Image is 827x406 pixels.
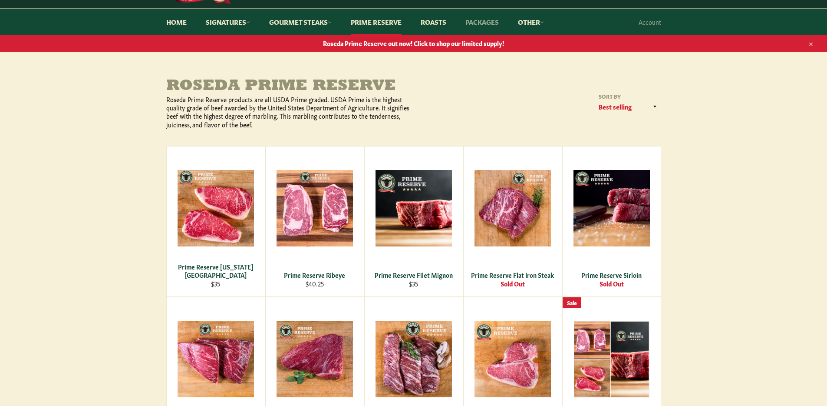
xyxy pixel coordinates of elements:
[474,170,551,246] img: Prime Reserve Flat Iron Steak
[342,9,410,35] a: Prime Reserve
[376,321,452,397] img: Prime Reserve Skirt Steak
[634,9,666,35] a: Account
[474,321,551,397] img: Prime Reserve Porterhouse
[412,9,455,35] a: Roasts
[457,9,507,35] a: Packages
[166,95,414,129] p: Roseda Prime Reserve products are all USDA Prime graded. USDA Prime is the highest quality grade ...
[271,271,358,279] div: Prime Reserve Ribeye
[271,280,358,288] div: $40.25
[509,9,553,35] a: Other
[370,280,457,288] div: $35
[265,146,364,297] a: Prime Reserve Ribeye Prime Reserve Ribeye $40.25
[562,146,661,297] a: Prime Reserve Sirloin Prime Reserve Sirloin Sold Out
[178,321,254,397] img: Prime Reserve Coulotte
[277,170,353,246] img: Prime Reserve Ribeye
[166,78,414,95] h1: Roseda Prime Reserve
[166,146,265,297] a: Prime Reserve New York Strip Prime Reserve [US_STATE][GEOGRAPHIC_DATA] $35
[364,146,463,297] a: Prime Reserve Filet Mignon Prime Reserve Filet Mignon $35
[178,170,254,246] img: Prime Reserve New York Strip
[568,271,655,279] div: Prime Reserve Sirloin
[197,9,259,35] a: Signatures
[463,146,562,297] a: Prime Reserve Flat Iron Steak Prime Reserve Flat Iron Steak Sold Out
[260,9,340,35] a: Gourmet Steaks
[573,321,650,398] img: Prime Reserve Basics Bundle
[469,280,556,288] div: Sold Out
[469,271,556,279] div: Prime Reserve Flat Iron Steak
[158,9,195,35] a: Home
[376,170,452,246] img: Prime Reserve Filet Mignon
[172,263,259,280] div: Prime Reserve [US_STATE][GEOGRAPHIC_DATA]
[172,280,259,288] div: $35
[277,321,353,397] img: Prime Reserve Tri-Tip
[370,271,457,279] div: Prime Reserve Filet Mignon
[568,280,655,288] div: Sold Out
[573,170,650,246] img: Prime Reserve Sirloin
[563,297,581,308] div: Sale
[596,93,661,100] label: Sort by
